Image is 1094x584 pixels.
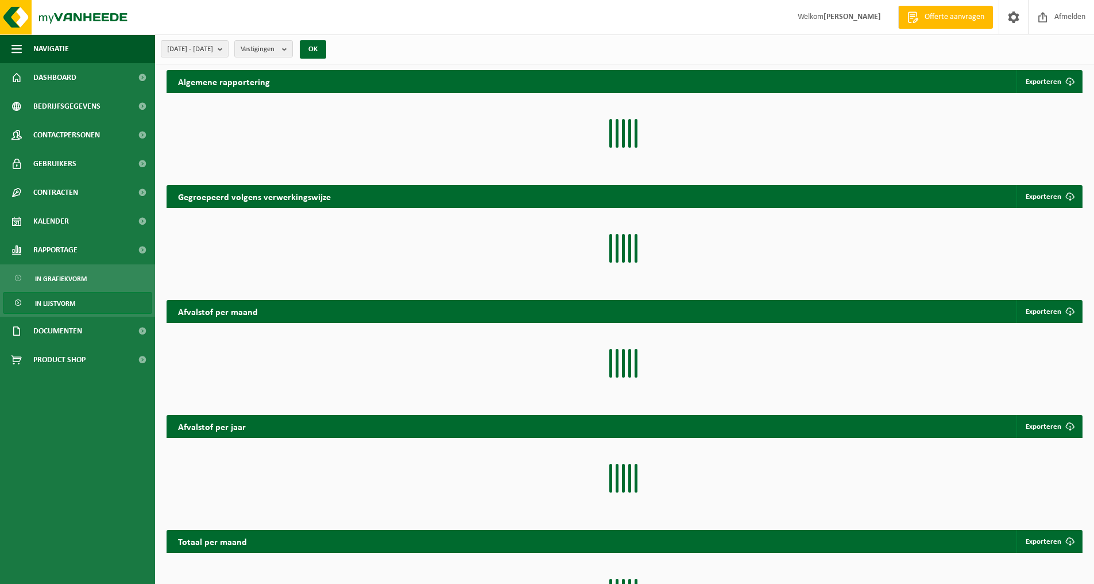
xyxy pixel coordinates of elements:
[167,185,342,208] h2: Gegroepeerd volgens verwerkingswijze
[161,40,229,57] button: [DATE] - [DATE]
[241,41,277,58] span: Vestigingen
[167,300,269,322] h2: Afvalstof per maand
[33,34,69,63] span: Navigatie
[167,41,213,58] span: [DATE] - [DATE]
[33,121,100,149] span: Contactpersonen
[35,268,87,290] span: In grafiekvorm
[167,70,281,93] h2: Algemene rapportering
[1016,415,1081,438] a: Exporteren
[898,6,993,29] a: Offerte aanvragen
[824,13,881,21] strong: [PERSON_NAME]
[33,207,69,236] span: Kalender
[33,317,82,345] span: Documenten
[33,63,76,92] span: Dashboard
[33,149,76,178] span: Gebruikers
[3,292,152,314] a: In lijstvorm
[300,40,326,59] button: OK
[167,530,258,552] h2: Totaal per maand
[33,92,100,121] span: Bedrijfsgegevens
[1016,530,1081,553] a: Exporteren
[234,40,293,57] button: Vestigingen
[1016,185,1081,208] a: Exporteren
[3,267,152,289] a: In grafiekvorm
[33,345,86,374] span: Product Shop
[33,236,78,264] span: Rapportage
[1016,70,1081,93] button: Exporteren
[33,178,78,207] span: Contracten
[167,415,257,437] h2: Afvalstof per jaar
[1016,300,1081,323] a: Exporteren
[922,11,987,23] span: Offerte aanvragen
[35,293,75,314] span: In lijstvorm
